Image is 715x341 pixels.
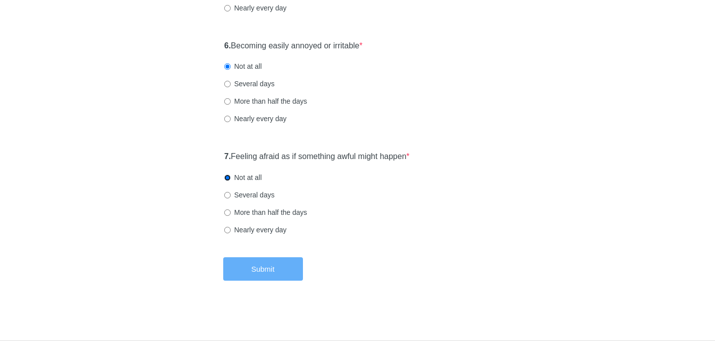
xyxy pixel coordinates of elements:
[224,227,231,233] input: Nearly every day
[224,172,262,182] label: Not at all
[224,41,231,50] strong: 6.
[224,40,363,52] label: Becoming easily annoyed or irritable
[223,257,303,281] button: Submit
[224,81,231,87] input: Several days
[224,63,231,70] input: Not at all
[224,98,231,105] input: More than half the days
[224,192,231,198] input: Several days
[224,225,286,235] label: Nearly every day
[224,79,275,89] label: Several days
[224,152,231,161] strong: 7.
[224,96,307,106] label: More than half the days
[224,174,231,181] input: Not at all
[224,3,286,13] label: Nearly every day
[224,114,286,124] label: Nearly every day
[224,151,410,163] label: Feeling afraid as if something awful might happen
[224,116,231,122] input: Nearly every day
[224,61,262,71] label: Not at all
[224,209,231,216] input: More than half the days
[224,5,231,11] input: Nearly every day
[224,207,307,217] label: More than half the days
[224,190,275,200] label: Several days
